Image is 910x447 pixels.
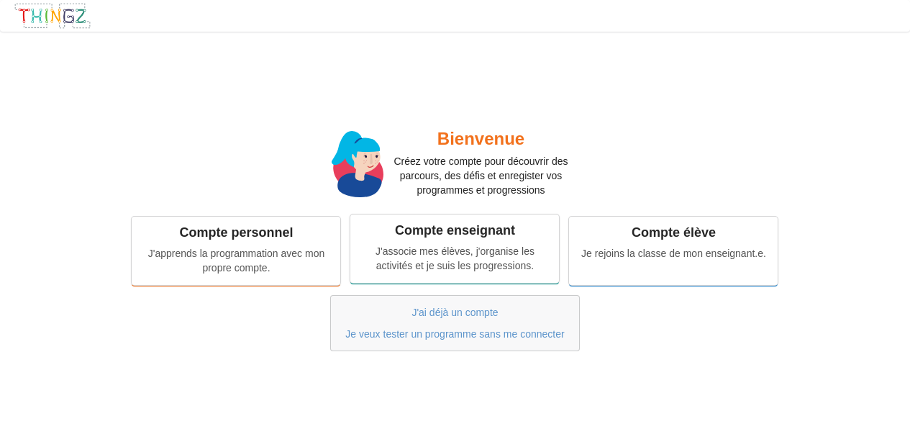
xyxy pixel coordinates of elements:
a: Je veux tester un programme sans me connecter [345,328,564,340]
div: J'associe mes élèves, j'organise les activités et je suis les progressions. [360,244,549,273]
div: Je rejoins la classe de mon enseignant.e. [579,246,768,261]
a: Compte personnelJ'apprends la programmation avec mon propre compte. [132,217,340,284]
a: J'ai déjà un compte [411,307,498,318]
div: Compte élève [579,225,768,241]
a: Compte enseignantJ'associe mes élèves, j'organise les activités et je suis les progressions. [350,215,559,282]
p: Créez votre compte pour découvrir des parcours, des défis et enregister vos programmes et progres... [383,154,578,197]
img: thingz_logo.png [14,2,91,30]
div: Compte personnel [142,225,330,241]
div: Compte enseignant [360,222,549,239]
h2: Bienvenue [383,128,578,150]
div: J'apprends la programmation avec mon propre compte. [142,246,330,275]
a: Compte élèveJe rejoins la classe de mon enseignant.e. [569,217,778,284]
img: miss.svg [332,131,383,197]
